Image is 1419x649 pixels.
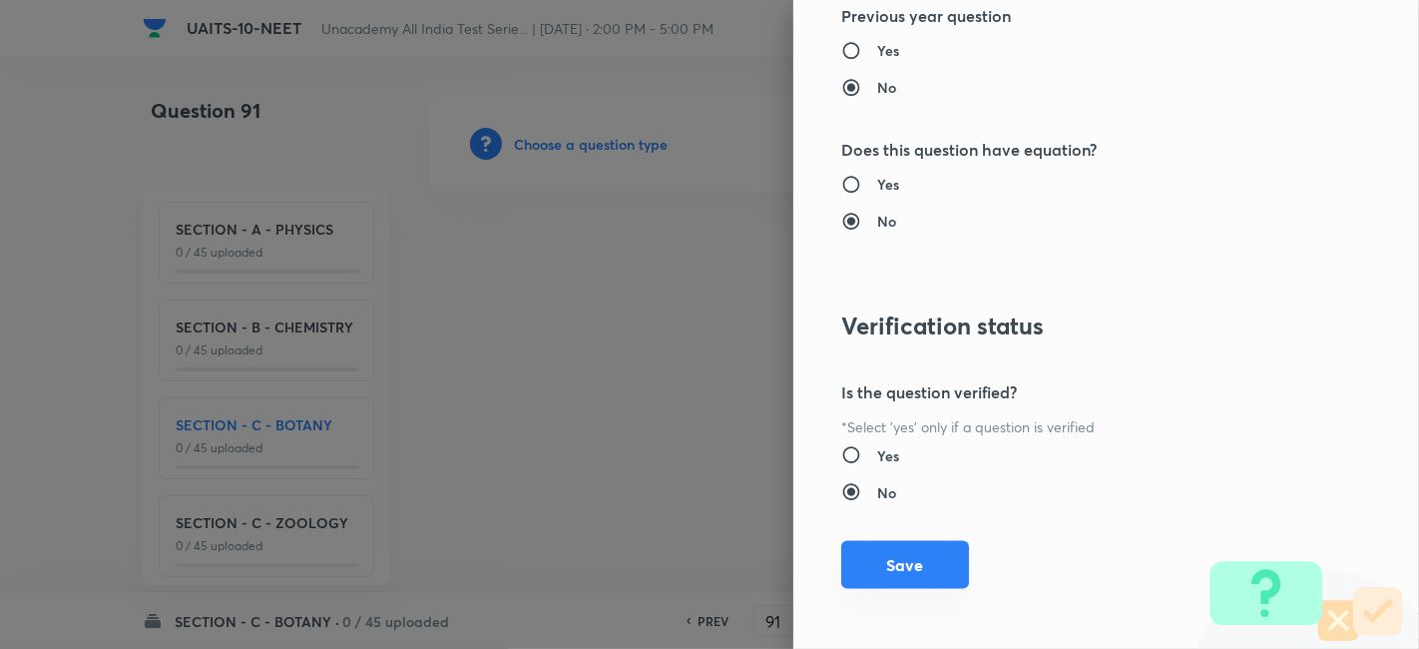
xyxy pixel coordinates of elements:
[841,541,969,589] button: Save
[841,138,1304,162] h5: Does this question have equation?
[877,174,899,195] h6: Yes
[877,211,896,232] h6: No
[877,40,899,61] h6: Yes
[877,482,896,503] h6: No
[877,77,896,98] h6: No
[841,312,1304,340] h3: Verification status
[877,445,899,466] h6: Yes
[841,416,1304,437] p: *Select 'yes' only if a question is verified
[841,380,1304,404] h5: Is the question verified?
[841,4,1304,28] h5: Previous year question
